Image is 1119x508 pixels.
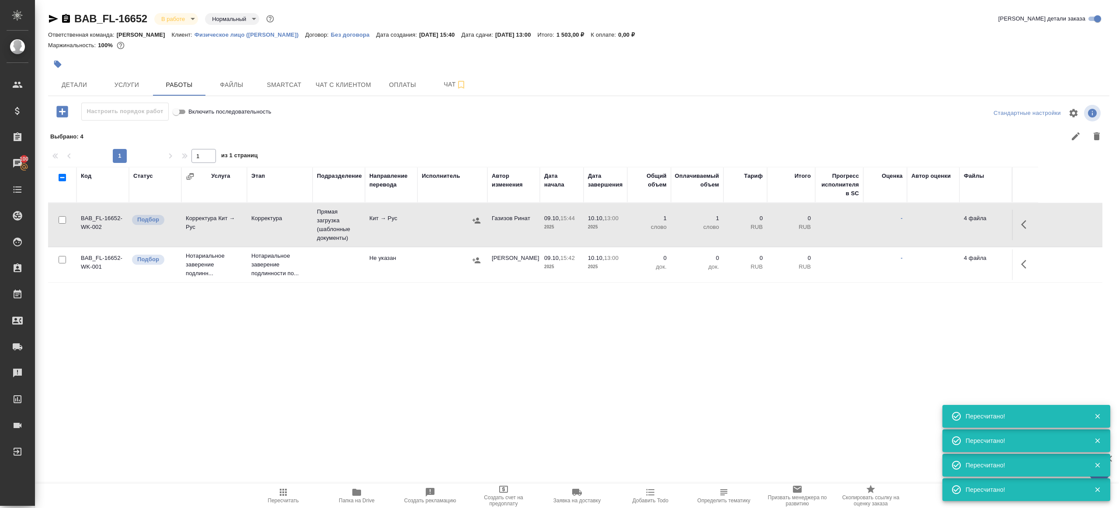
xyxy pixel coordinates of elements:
[632,254,667,263] p: 0
[365,249,417,280] td: Не указан
[50,103,74,121] button: Добавить работу
[456,79,466,90] svg: Подписаться
[48,55,67,74] button: Добавить тэг
[766,494,829,507] span: Призвать менеджера по развитию
[211,79,253,90] span: Файлы
[316,79,371,90] span: Чат с клиентом
[544,172,579,189] div: Дата начала
[588,215,604,221] p: 10.10,
[48,31,117,38] p: Ответственная команда:
[2,152,33,174] a: 100
[313,203,365,247] td: Прямая загрузка (шаблонные документы)
[901,255,903,261] a: -
[14,155,34,163] span: 100
[675,172,719,189] div: Оплачиваемый объем
[320,484,393,508] button: Папка на Drive
[675,223,719,232] p: слово
[158,79,200,90] span: Работы
[487,210,540,240] td: Газизов Ринат
[61,14,71,24] button: Скопировать ссылку
[1088,412,1106,420] button: Закрыть
[744,172,763,180] div: Тариф
[998,14,1085,23] span: [PERSON_NAME] детали заказа
[251,172,265,180] div: Этап
[393,484,467,508] button: Создать рекламацию
[195,31,305,38] a: Физическое лицо ([PERSON_NAME])
[48,42,98,48] p: Маржинальность:
[544,223,579,232] p: 2025
[495,31,538,38] p: [DATE] 13:00
[115,40,126,51] button: 0.00 RUB;
[675,263,719,271] p: док.
[964,214,1008,223] p: 4 файла
[632,172,667,189] div: Общий объем
[834,484,907,508] button: Скопировать ссылку на оценку заказа
[632,223,667,232] p: слово
[728,254,763,263] p: 0
[604,215,619,221] p: 13:00
[728,223,763,232] p: RUB
[540,484,614,508] button: Заявка на доставку
[618,31,641,38] p: 0,00 ₽
[470,254,483,267] button: Назначить
[538,31,556,38] p: Итого:
[1065,126,1086,147] button: Редактировать
[966,436,1081,445] div: Пересчитано!
[1088,461,1106,469] button: Закрыть
[376,31,419,38] p: Дата создания:
[159,15,188,23] button: В работе
[697,498,750,504] span: Определить тематику
[1088,437,1106,445] button: Закрыть
[221,150,258,163] span: из 1 страниц
[771,254,811,263] p: 0
[911,172,951,180] div: Автор оценки
[462,31,495,38] p: Дата сдачи:
[434,79,476,90] span: Чат
[209,15,249,23] button: Нормальный
[205,13,259,25] div: В работе
[991,107,1063,120] div: split button
[48,14,59,24] button: Скопировать ссылку для ЯМессенджера
[419,31,462,38] p: [DATE] 15:40
[966,461,1081,470] div: Пересчитано!
[211,172,230,180] div: Услуга
[467,484,540,508] button: Создать счет на предоплату
[675,214,719,223] p: 1
[53,79,95,90] span: Детали
[820,172,859,198] div: Прогресс исполнителя в SC
[560,255,575,261] p: 15:42
[728,214,763,223] p: 0
[131,214,177,226] div: Можно подбирать исполнителей
[632,263,667,271] p: док.
[560,215,575,221] p: 15:44
[588,172,623,189] div: Дата завершения
[771,263,811,271] p: RUB
[117,31,172,38] p: [PERSON_NAME]
[544,263,579,271] p: 2025
[472,494,535,507] span: Создать счет на предоплату
[137,255,159,264] p: Подбор
[50,133,83,140] span: Выбрано : 4
[675,254,719,263] p: 0
[1084,105,1102,121] span: Посмотреть информацию
[1016,254,1037,275] button: Здесь прячутся важные кнопки
[901,215,903,221] a: -
[131,254,177,266] div: Можно подбирать исполнителей
[1063,103,1084,124] span: Настроить таблицу
[882,172,903,180] div: Оценка
[588,223,623,232] p: 2025
[404,498,456,504] span: Создать рекламацию
[137,215,159,224] p: Подбор
[317,172,362,180] div: Подразделение
[133,172,153,180] div: Статус
[305,31,331,38] p: Договор:
[98,42,115,48] p: 100%
[331,31,376,38] a: Без договора
[422,172,460,180] div: Исполнитель
[268,498,299,504] span: Пересчитать
[588,263,623,271] p: 2025
[154,13,198,25] div: В работе
[839,494,902,507] span: Скопировать ссылку на оценку заказа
